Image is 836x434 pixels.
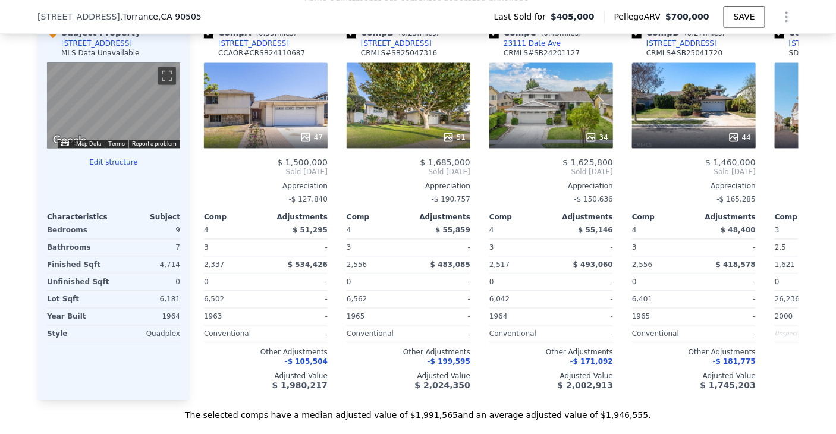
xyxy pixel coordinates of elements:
[116,325,180,342] div: Quadplex
[204,347,328,357] div: Other Adjustments
[430,260,470,269] span: $ 483,085
[204,295,224,303] span: 6,502
[47,291,111,307] div: Lot Sqft
[489,39,561,48] a: 23111 Date Ave
[347,181,470,191] div: Appreciation
[361,39,432,48] div: [STREET_ADDRESS]
[108,140,125,147] a: Terms (opens in new tab)
[300,131,323,143] div: 47
[285,357,328,366] span: -$ 105,504
[47,222,111,238] div: Bedrooms
[37,11,120,23] span: [STREET_ADDRESS]
[47,62,180,148] div: Street View
[435,226,470,234] span: $ 55,859
[272,380,328,390] span: $ 1,980,217
[696,273,756,290] div: -
[775,260,795,269] span: 1,621
[554,308,613,325] div: -
[724,6,765,27] button: SAVE
[632,167,756,177] span: Sold [DATE]
[705,158,756,167] span: $ 1,460,000
[665,12,709,21] span: $700,000
[554,273,613,290] div: -
[696,325,756,342] div: -
[632,371,756,380] div: Adjusted Value
[632,181,756,191] div: Appreciation
[713,357,756,366] span: -$ 181,775
[268,291,328,307] div: -
[116,291,180,307] div: 6,181
[218,39,289,48] div: [STREET_ADDRESS]
[415,380,470,390] span: $ 2,024,350
[204,308,263,325] div: 1963
[578,226,613,234] span: $ 55,146
[347,239,406,256] div: 3
[573,260,613,269] span: $ 493,060
[504,48,580,58] div: CRMLS # SB24201127
[204,167,328,177] span: Sold [DATE]
[50,133,89,148] img: Google
[551,11,595,23] span: $405,000
[347,278,351,286] span: 0
[700,380,756,390] span: $ 1,745,203
[268,308,328,325] div: -
[411,308,470,325] div: -
[347,212,408,222] div: Comp
[614,11,666,23] span: Pellego ARV
[646,48,722,58] div: CRMLS # SB25041720
[632,239,692,256] div: 3
[47,212,114,222] div: Characteristics
[775,239,834,256] div: 2.5
[116,239,180,256] div: 7
[116,256,180,273] div: 4,714
[554,325,613,342] div: -
[775,295,811,303] span: 26,236.19
[504,39,561,48] div: 23111 Date Ave
[554,239,613,256] div: -
[120,11,202,23] span: , Torrance
[408,212,470,222] div: Adjustments
[489,295,510,303] span: 6,042
[551,212,613,222] div: Adjustments
[632,325,692,342] div: Conventional
[116,273,180,290] div: 0
[37,400,799,421] div: The selected comps have a median adjusted value of $1,991,565 and an average adjusted value of $1...
[47,239,111,256] div: Bathrooms
[775,308,834,325] div: 2000
[47,62,180,148] div: Map
[775,325,834,342] div: Unspecified
[411,239,470,256] div: -
[696,308,756,325] div: -
[158,67,176,84] button: Toggle fullscreen view
[411,325,470,342] div: -
[696,291,756,307] div: -
[489,226,494,234] span: 4
[728,131,751,143] div: 44
[632,347,756,357] div: Other Adjustments
[716,260,756,269] span: $ 418,578
[411,291,470,307] div: -
[489,325,549,342] div: Conventional
[268,239,328,256] div: -
[632,226,637,234] span: 4
[632,39,717,48] a: [STREET_ADDRESS]
[574,195,613,203] span: -$ 150,636
[432,195,470,203] span: -$ 190,757
[347,260,367,269] span: 2,556
[47,308,111,325] div: Year Built
[50,133,89,148] a: Open this area in Google Maps (opens a new window)
[347,295,367,303] span: 6,562
[347,167,470,177] span: Sold [DATE]
[347,325,406,342] div: Conventional
[47,256,111,273] div: Finished Sqft
[116,308,180,325] div: 1964
[204,212,266,222] div: Comp
[268,325,328,342] div: -
[562,158,613,167] span: $ 1,625,800
[411,273,470,290] div: -
[489,167,613,177] span: Sold [DATE]
[116,222,180,238] div: 9
[47,325,111,342] div: Style
[489,308,549,325] div: 1964
[204,325,263,342] div: Conventional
